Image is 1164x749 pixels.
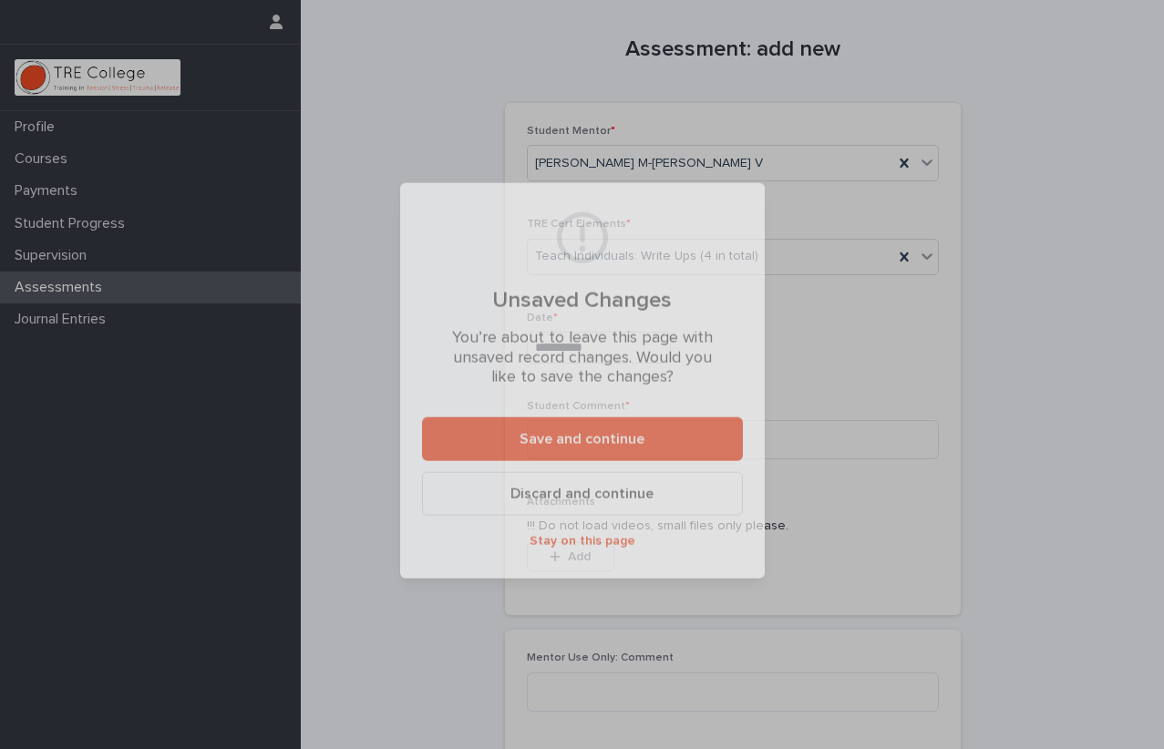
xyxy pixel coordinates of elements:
span: Save and continue [520,431,644,446]
button: Stay on this page [422,526,743,555]
span: Stay on this page [530,534,635,547]
span: Discard and continue [510,486,654,500]
button: Save and continue [422,416,743,460]
h2: Unsaved Changes [444,288,721,314]
button: Discard and continue [422,471,743,515]
p: You’re about to leave this page with unsaved record changes. Would you like to save the changes? [444,329,721,388]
